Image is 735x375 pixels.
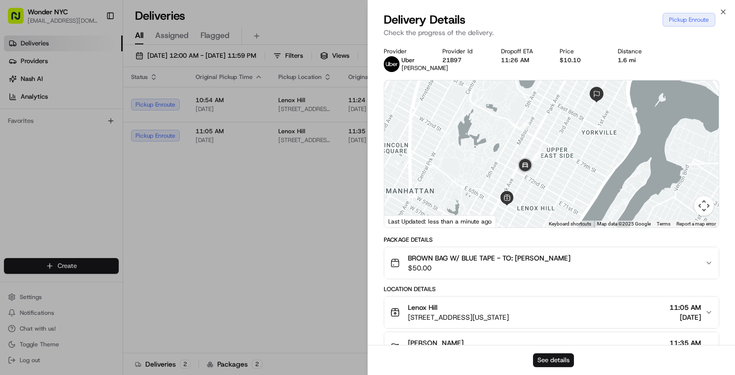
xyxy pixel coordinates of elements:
div: Provider Id [442,47,485,55]
img: 1732323095091-59ea418b-cfe3-43c8-9ae0-d0d06d6fd42c [21,94,38,112]
span: [DATE] [138,153,158,161]
span: Delivery Details [384,12,466,28]
button: See all [153,126,179,138]
div: Location Details [384,285,719,293]
span: [PERSON_NAME] [401,64,448,72]
div: 2 [531,150,541,161]
span: [PERSON_NAME] [PERSON_NAME] [31,153,131,161]
span: BROWN BAG W/ BLUE TAPE - TO: [PERSON_NAME] [408,253,570,263]
span: [STREET_ADDRESS][US_STATE] [408,312,509,322]
span: [DATE] [138,180,158,187]
div: 11:26 AM [501,56,544,64]
div: Dropoff ETA [501,47,544,55]
div: We're available if you need us! [44,104,135,112]
p: Check the progress of the delivery. [384,28,719,37]
button: BROWN BAG W/ BLUE TAPE - TO: [PERSON_NAME]$50.00 [384,247,719,279]
button: [PERSON_NAME]11:35 AM [384,332,719,364]
span: [DATE] [669,312,701,322]
span: Uber [401,56,415,64]
button: Map camera controls [694,196,714,216]
button: See details [533,353,574,367]
button: 21B97 [442,56,462,64]
span: Knowledge Base [20,221,75,230]
div: 1 [519,119,530,130]
div: Last Updated: less than a minute ago [384,215,496,227]
button: Keyboard shortcuts [549,221,591,227]
div: Start new chat [44,94,162,104]
div: Past conversations [10,128,66,136]
div: $10.10 [560,56,602,64]
img: 1736555255976-a54dd68f-1ca7-489b-9aae-adbdc363a1c4 [20,153,28,161]
a: 💻API Documentation [79,217,162,234]
img: uber-new-logo.jpeg [384,56,400,72]
div: 📗 [10,222,18,229]
span: API Documentation [93,221,158,230]
span: 11:05 AM [669,302,701,312]
div: Distance [618,47,661,55]
a: Report a map error [676,221,716,226]
img: Nash [10,10,30,30]
span: • [133,180,136,187]
span: • [133,153,136,161]
span: Lenox Hill [408,302,437,312]
span: Pylon [98,245,119,252]
div: Provider [384,47,427,55]
div: 💻 [83,222,91,229]
img: Dianne Alexi Soriano [10,170,26,186]
img: Dianne Alexi Soriano [10,144,26,159]
a: Powered byPylon [69,244,119,252]
div: Package Details [384,236,719,244]
div: 1.6 mi [618,56,661,64]
img: 1736555255976-a54dd68f-1ca7-489b-9aae-adbdc363a1c4 [20,180,28,188]
a: Terms (opens in new tab) [657,221,670,226]
button: Lenox Hill[STREET_ADDRESS][US_STATE]11:05 AM[DATE] [384,297,719,328]
button: Start new chat [167,97,179,109]
img: Google [387,215,419,227]
p: Welcome 👋 [10,39,179,55]
a: 📗Knowledge Base [6,217,79,234]
input: Clear [26,64,163,74]
span: 11:35 AM [669,338,701,348]
a: Open this area in Google Maps (opens a new window) [387,215,419,227]
span: [PERSON_NAME] [408,338,464,348]
span: Map data ©2025 Google [597,221,651,226]
span: $50.00 [408,263,570,273]
img: 1736555255976-a54dd68f-1ca7-489b-9aae-adbdc363a1c4 [10,94,28,112]
div: Price [560,47,602,55]
span: [PERSON_NAME] [PERSON_NAME] [31,180,131,187]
